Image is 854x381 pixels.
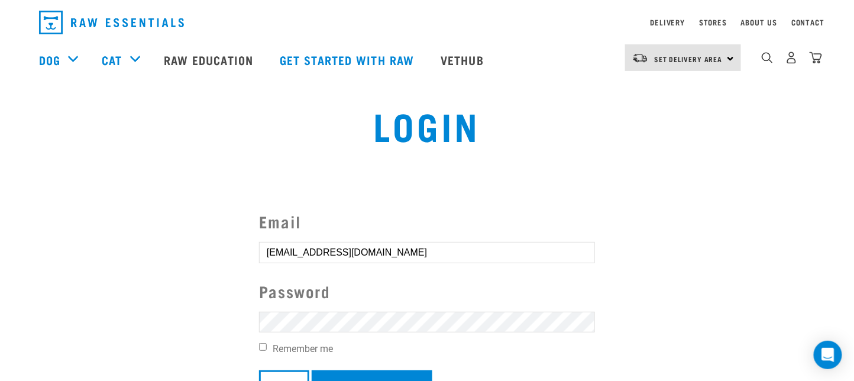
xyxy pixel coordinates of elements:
img: home-icon-1@2x.png [762,52,773,63]
img: Raw Essentials Logo [39,11,184,34]
a: Cat [102,51,122,69]
img: user.png [785,51,798,64]
label: Remember me [259,342,595,356]
label: Email [259,209,595,234]
a: Vethub [429,36,499,83]
input: Remember me [259,343,267,351]
a: Contact [791,20,824,24]
a: About Us [741,20,777,24]
span: Set Delivery Area [654,57,723,61]
div: Open Intercom Messenger [814,341,842,369]
a: Raw Education [152,36,268,83]
nav: dropdown navigation [30,6,824,39]
a: Dog [39,51,60,69]
a: Delivery [651,20,685,24]
a: Stores [699,20,727,24]
h1: Login [164,104,691,146]
img: van-moving.png [632,53,648,63]
img: home-icon@2x.png [810,51,822,64]
label: Password [259,279,595,303]
a: Get started with Raw [268,36,429,83]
